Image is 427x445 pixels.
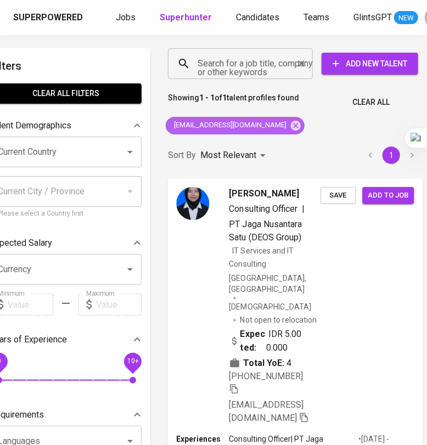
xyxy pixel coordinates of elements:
[353,12,392,22] span: GlintsGPT
[229,219,302,243] span: PT Jaga Nusantara Satu (DEOS Group)
[352,95,390,109] span: Clear All
[383,147,400,164] button: page 1
[321,187,356,204] button: Save
[122,144,138,160] button: Open
[8,294,53,316] input: Value
[168,149,196,162] p: Sort By
[353,11,418,25] a: GlintsGPT NEW
[116,12,136,22] span: Jobs
[236,12,279,22] span: Candidates
[13,12,85,24] a: Superpowered
[362,187,414,204] button: Add to job
[229,187,299,200] span: [PERSON_NAME]
[222,93,227,102] b: 1
[394,13,418,24] span: NEW
[200,149,256,162] p: Most Relevant
[160,12,212,22] b: Superhunter
[330,57,409,71] span: Add New Talent
[229,273,321,295] div: [GEOGRAPHIC_DATA], [GEOGRAPHIC_DATA]
[302,202,305,216] span: |
[176,187,209,219] img: 55a69cde4e84dadeb4b91e1171338f69.jpg
[176,433,229,444] p: Experiences
[116,11,138,25] a: Jobs
[229,399,304,423] span: [EMAIL_ADDRESS][DOMAIN_NAME]
[229,204,297,214] span: Consulting Officer
[168,92,299,112] p: Showing of talent profiles found
[200,145,269,166] div: Most Relevant
[122,262,138,277] button: Open
[160,11,214,25] a: Superhunter
[240,328,267,354] b: Expected:
[360,147,423,164] nav: pagination navigation
[229,371,303,381] span: [PHONE_NUMBER]
[96,294,142,316] input: Value
[166,120,293,131] span: [EMAIL_ADDRESS][DOMAIN_NAME]
[229,246,294,268] span: IT Services and IT Consulting
[199,93,215,102] b: 1 - 1
[229,328,303,354] div: IDR 5.000.000
[294,56,309,71] button: Clear
[326,189,350,201] span: Save
[166,117,305,134] div: [EMAIL_ADDRESS][DOMAIN_NAME]
[13,12,83,24] div: Superpowered
[368,189,408,201] span: Add to job
[127,358,138,365] span: 10+
[236,11,282,25] a: Candidates
[240,314,317,325] p: Not open to relocation
[243,356,284,369] b: Total YoE:
[304,11,332,25] a: Teams
[229,301,313,312] span: [DEMOGRAPHIC_DATA]
[322,53,418,75] button: Add New Talent
[348,92,394,112] button: Clear All
[304,12,329,22] span: Teams
[286,356,291,369] span: 4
